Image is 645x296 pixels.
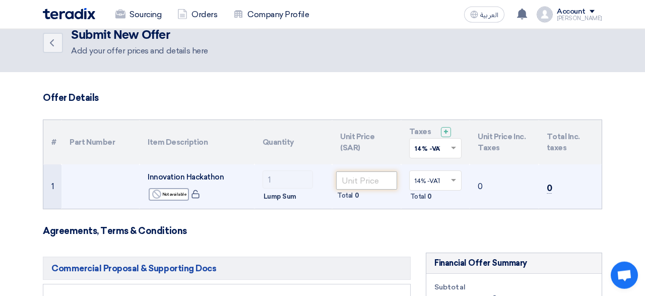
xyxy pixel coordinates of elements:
[43,225,602,236] h3: Agreements, Terms & Conditions
[254,120,333,164] th: Quantity
[43,120,61,164] th: #
[480,12,498,19] span: العربية
[61,120,140,164] th: Part Number
[434,257,527,269] div: Financial Offer Summary
[140,120,254,164] th: Item Description
[547,183,552,194] span: 0
[263,170,313,189] input: RFQ_STEP1.ITEMS.2.AMOUNT_TITLE
[537,7,553,23] img: profile_test.png
[557,8,586,16] div: Account
[336,171,397,190] input: Unit Price
[169,4,225,26] a: Orders
[355,191,359,201] span: 0
[43,257,411,280] h5: Commercial Proposal & Supporting Docs
[337,191,353,201] span: Total
[225,4,317,26] a: Company Profile
[470,120,539,164] th: Unit Price Inc. Taxes
[43,8,95,20] img: Teradix logo
[470,164,539,209] td: 0
[464,7,504,23] button: العربية
[71,45,208,57] div: Add your offer prices and details here
[410,192,426,202] span: Total
[409,170,462,191] ng-select: VAT
[539,120,602,164] th: Total Inc. taxes
[148,172,224,182] span: Innovation Hackathon
[149,188,189,201] div: Not available
[427,192,432,202] span: 0
[611,262,638,289] a: Open chat
[71,28,208,42] h2: Submit New Offer
[107,4,169,26] a: Sourcing
[264,192,296,202] span: Lump Sum
[443,127,448,137] span: +
[401,120,470,164] th: Taxes
[557,16,602,21] div: [PERSON_NAME]
[43,92,602,103] h3: Offer Details
[434,282,594,292] div: Subtotal
[43,164,61,209] td: 1
[332,120,401,164] th: Unit Price (SAR)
